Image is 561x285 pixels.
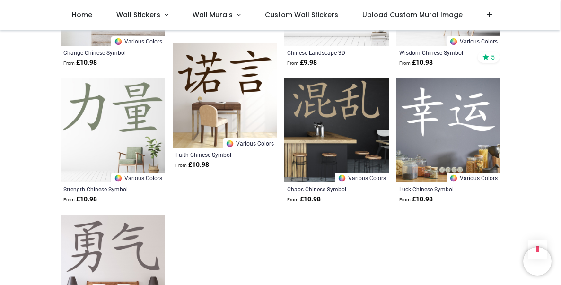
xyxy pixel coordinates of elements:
[284,78,389,182] img: Chaos Chinese Symbol Wall Sticker
[287,185,366,193] a: Chaos Chinese Symbol
[449,174,458,182] img: Color Wheel
[399,58,433,68] strong: £ 10.98
[362,10,463,19] span: Upload Custom Mural Image
[399,185,478,193] a: Luck Chinese Symbol
[287,195,321,204] strong: £ 10.98
[447,173,500,182] a: Various Colors
[447,36,500,46] a: Various Colors
[173,43,277,148] img: Faith Chinese Symbol Wall Sticker
[175,163,187,168] span: From
[338,174,346,182] img: Color Wheel
[491,53,495,61] span: 5
[399,60,411,66] span: From
[523,247,552,276] iframe: Brevo live chat
[287,60,298,66] span: From
[399,195,433,204] strong: £ 10.98
[116,10,160,19] span: Wall Stickers
[63,197,75,202] span: From
[193,10,233,19] span: Wall Murals
[175,160,209,170] strong: £ 10.98
[63,60,75,66] span: From
[223,138,277,148] a: Various Colors
[265,10,338,19] span: Custom Wall Stickers
[63,195,97,204] strong: £ 10.98
[72,10,92,19] span: Home
[287,58,317,68] strong: £ 9.98
[335,173,389,182] a: Various Colors
[287,49,366,56] a: Chinese Landscape 3D Window
[114,174,123,182] img: Color Wheel
[63,49,142,56] a: Change Chinese Symbol
[61,78,165,182] img: Strength Chinese Symbol Wall Sticker
[287,197,298,202] span: From
[399,197,411,202] span: From
[114,37,123,46] img: Color Wheel
[111,173,165,182] a: Various Colors
[449,37,458,46] img: Color Wheel
[111,36,165,46] a: Various Colors
[226,139,234,148] img: Color Wheel
[175,151,254,158] a: Faith Chinese Symbol
[63,58,97,68] strong: £ 10.98
[63,185,142,193] a: Strength Chinese Symbol
[399,49,478,56] a: Wisdom Chinese Symbol
[396,78,501,182] img: Luck Chinese Symbol Wall Sticker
